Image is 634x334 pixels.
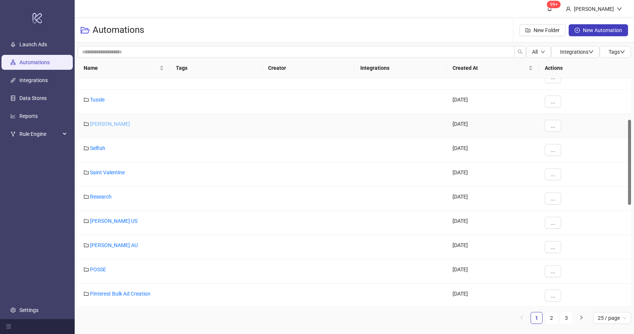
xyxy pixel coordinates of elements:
span: right [579,315,584,320]
span: Created At [453,64,527,72]
span: All [532,49,538,55]
a: [PERSON_NAME] [90,121,130,127]
button: Integrationsdown [551,46,600,58]
button: ... [545,168,561,180]
button: New Folder [519,24,566,36]
button: left [516,312,528,324]
a: Reports [19,113,38,119]
a: Saint Valentine [90,169,125,175]
span: New Folder [534,27,560,33]
th: Integrations [354,58,447,78]
span: menu-fold [6,324,11,329]
a: Launch Ads [19,41,47,47]
th: Creator [262,58,354,78]
span: left [519,315,524,320]
a: Selfish [90,145,105,151]
li: Previous Page [516,312,528,324]
span: 25 / page [598,312,627,324]
a: Tussle [90,97,105,103]
button: ... [545,193,561,205]
li: 2 [546,312,557,324]
a: 3 [561,312,572,324]
li: 3 [560,312,572,324]
span: Rule Engine [19,127,60,141]
span: folder [84,194,89,199]
a: [PERSON_NAME] US [90,218,137,224]
button: ... [545,241,561,253]
div: [PERSON_NAME] [571,5,617,13]
span: folder [84,170,89,175]
div: [DATE] [447,259,539,284]
div: [DATE] [447,211,539,235]
span: folder [84,121,89,127]
span: folder [84,291,89,296]
span: ... [551,171,555,177]
span: plus-circle [575,28,580,33]
a: Pinterest Bulk Ad Creation [90,291,150,297]
button: ... [545,144,561,156]
a: 1 [531,312,542,324]
button: ... [545,120,561,132]
a: Data Stores [19,95,47,101]
span: user [566,6,571,12]
th: Name [78,58,170,78]
button: New Automation [569,24,628,36]
span: Name [84,64,158,72]
span: ... [551,123,555,129]
div: [DATE] [447,90,539,114]
div: Page Size [593,312,631,324]
button: ... [545,290,561,302]
span: ... [551,99,555,104]
span: down [620,49,625,54]
span: folder [84,218,89,224]
span: ... [551,293,555,299]
h3: Automations [93,24,144,36]
span: down [617,6,622,12]
a: Automations [19,59,50,65]
div: [DATE] [447,138,539,162]
a: POSSE [90,266,106,272]
a: 2 [546,312,557,324]
button: ... [545,265,561,277]
span: ... [551,220,555,226]
a: Integrations [19,77,48,83]
a: [PERSON_NAME] AU [90,242,138,248]
span: down [541,50,545,54]
div: [DATE] [447,162,539,187]
th: Created At [447,58,539,78]
th: Actions [539,58,631,78]
div: [DATE] [447,235,539,259]
div: [DATE] [447,187,539,211]
sup: 1530 [547,1,561,8]
span: New Automation [583,27,622,33]
span: fork [10,131,16,137]
span: folder-add [525,28,531,33]
a: Settings [19,307,38,313]
span: ... [551,244,555,250]
span: folder [84,146,89,151]
li: Next Page [575,312,587,324]
span: search [518,49,523,54]
button: Tagsdown [600,46,631,58]
span: folder-open [81,26,90,35]
span: Tags [609,49,625,55]
th: Tags [170,58,262,78]
span: ... [551,268,555,274]
span: folder [84,243,89,248]
button: ... [545,96,561,107]
div: [DATE] [447,284,539,308]
li: 1 [531,312,543,324]
span: ... [551,196,555,202]
a: Research [90,194,112,200]
button: right [575,312,587,324]
span: Integrations [560,49,594,55]
button: ... [545,217,561,229]
span: down [588,49,594,54]
span: bell [547,6,552,11]
span: folder [84,97,89,102]
span: ... [551,147,555,153]
button: Alldown [526,46,551,58]
span: folder [84,267,89,272]
div: [DATE] [447,114,539,138]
